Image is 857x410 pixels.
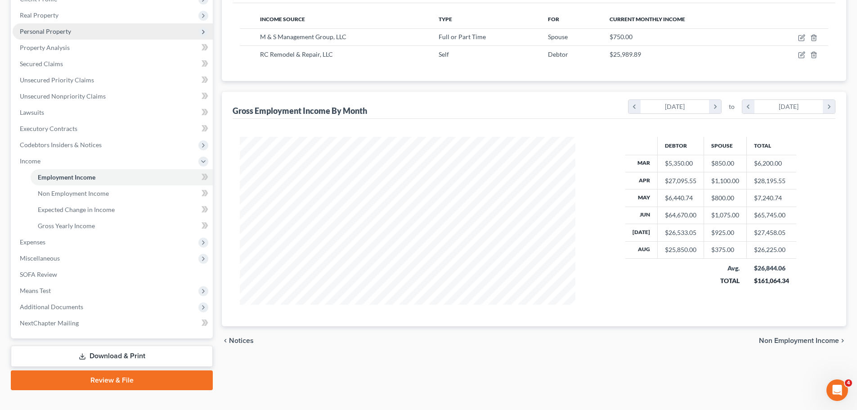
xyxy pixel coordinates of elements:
[260,33,346,41] span: M & S Management Group, LLC
[260,50,333,58] span: RC Remodel & Repair, LLC
[20,141,102,149] span: Codebtors Insiders & Notices
[610,16,685,23] span: Current Monthly Income
[845,379,852,387] span: 4
[641,100,709,113] div: [DATE]
[20,11,58,19] span: Real Property
[839,337,846,344] i: chevron_right
[20,157,40,165] span: Income
[13,40,213,56] a: Property Analysis
[711,211,739,220] div: $1,075.00
[658,137,704,155] th: Debtor
[665,211,696,220] div: $64,670.00
[13,315,213,331] a: NextChapter Mailing
[711,176,739,185] div: $1,100.00
[20,76,94,84] span: Unsecured Priority Claims
[625,224,658,241] th: [DATE]
[439,16,452,23] span: Type
[222,337,229,344] i: chevron_left
[625,155,658,172] th: Mar
[665,176,696,185] div: $27,095.55
[31,169,213,185] a: Employment Income
[20,319,79,327] span: NextChapter Mailing
[759,337,846,344] button: Non Employment Income chevron_right
[20,44,70,51] span: Property Analysis
[222,337,254,344] button: chevron_left Notices
[31,218,213,234] a: Gross Yearly Income
[625,241,658,258] th: Aug
[711,228,739,237] div: $925.00
[13,266,213,283] a: SOFA Review
[38,189,109,197] span: Non Employment Income
[439,33,486,41] span: Full or Part Time
[665,159,696,168] div: $5,350.00
[548,50,568,58] span: Debtor
[20,303,83,311] span: Additional Documents
[11,370,213,390] a: Review & File
[711,159,739,168] div: $850.00
[260,16,305,23] span: Income Source
[31,202,213,218] a: Expected Change in Income
[20,254,60,262] span: Miscellaneous
[610,50,641,58] span: $25,989.89
[610,33,633,41] span: $750.00
[13,88,213,104] a: Unsecured Nonpriority Claims
[229,337,254,344] span: Notices
[754,276,789,285] div: $161,064.34
[625,189,658,207] th: May
[20,238,45,246] span: Expenses
[38,206,115,213] span: Expected Change in Income
[711,276,740,285] div: TOTAL
[20,60,63,68] span: Secured Claims
[625,172,658,189] th: Apr
[628,100,641,113] i: chevron_left
[20,287,51,294] span: Means Test
[826,379,848,401] iframe: Intercom live chat
[747,172,796,189] td: $28,195.55
[711,264,740,273] div: Avg.
[747,241,796,258] td: $26,225.00
[704,137,747,155] th: Spouse
[711,194,739,203] div: $800.00
[439,50,449,58] span: Self
[665,194,696,203] div: $6,440.74
[711,245,739,254] div: $375.00
[31,185,213,202] a: Non Employment Income
[38,173,95,181] span: Employment Income
[233,105,367,116] div: Gross Employment Income By Month
[11,346,213,367] a: Download & Print
[742,100,754,113] i: chevron_left
[747,137,796,155] th: Total
[20,270,57,278] span: SOFA Review
[548,33,568,41] span: Spouse
[747,189,796,207] td: $7,240.74
[754,100,823,113] div: [DATE]
[13,104,213,121] a: Lawsuits
[625,207,658,224] th: Jun
[13,72,213,88] a: Unsecured Priority Claims
[20,92,106,100] span: Unsecured Nonpriority Claims
[759,337,839,344] span: Non Employment Income
[20,125,77,132] span: Executory Contracts
[747,207,796,224] td: $65,745.00
[20,27,71,35] span: Personal Property
[709,100,721,113] i: chevron_right
[747,155,796,172] td: $6,200.00
[548,16,559,23] span: For
[747,224,796,241] td: $27,458.05
[20,108,44,116] span: Lawsuits
[729,102,735,111] span: to
[13,121,213,137] a: Executory Contracts
[38,222,95,230] span: Gross Yearly Income
[823,100,835,113] i: chevron_right
[13,56,213,72] a: Secured Claims
[754,264,789,273] div: $26,844.06
[665,228,696,237] div: $26,533.05
[665,245,696,254] div: $25,850.00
